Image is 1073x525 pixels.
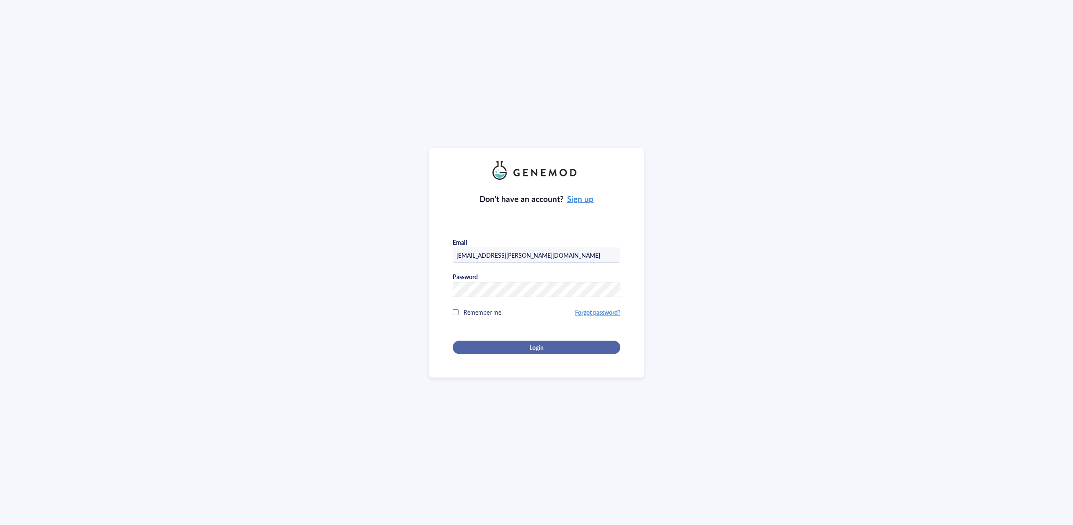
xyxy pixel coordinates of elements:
[492,161,581,180] img: genemod_logo_light-BcqUzbGq.png
[567,193,594,204] a: Sign up
[464,308,501,316] span: Remember me
[453,238,467,246] div: Email
[479,193,594,205] div: Don’t have an account?
[529,344,544,351] span: Login
[453,341,620,354] button: Login
[575,308,620,316] a: Forgot password?
[453,273,478,280] div: Password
